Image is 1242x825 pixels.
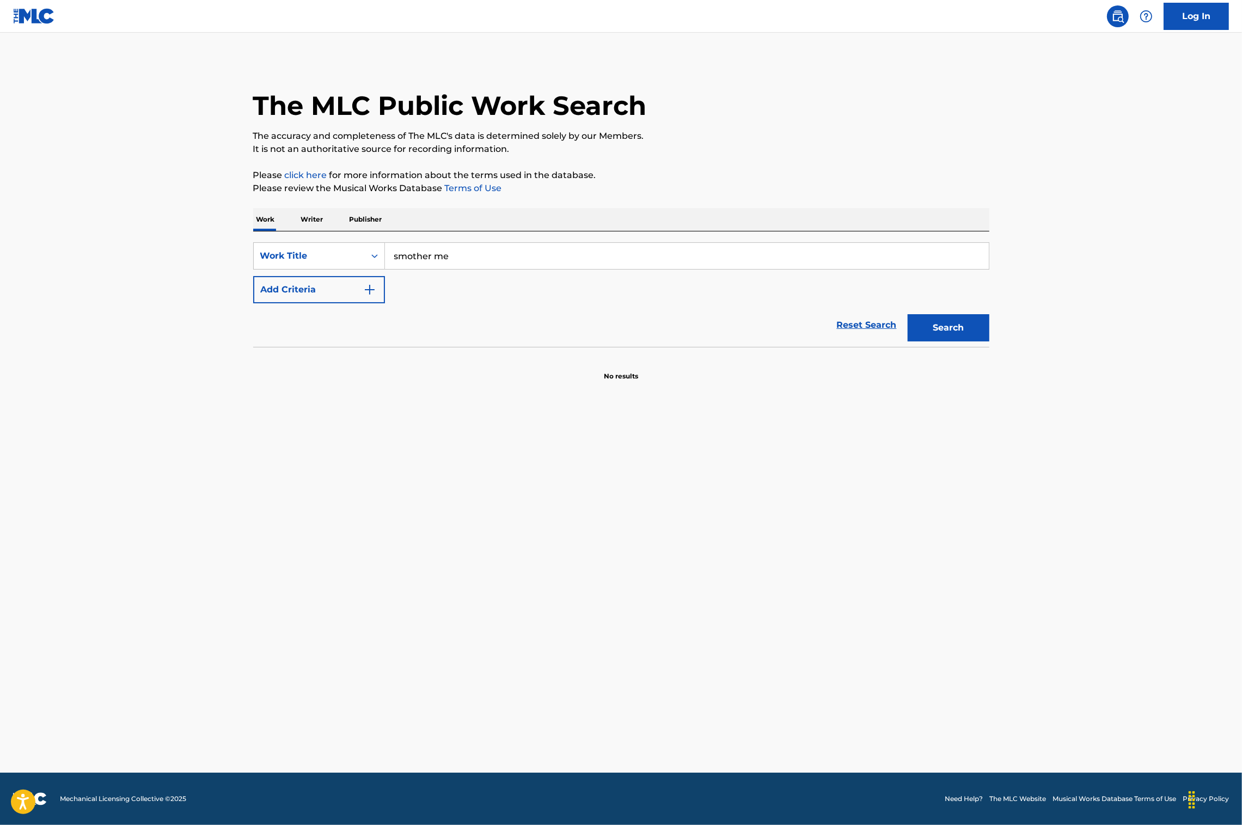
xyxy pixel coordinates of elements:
[1183,794,1229,804] a: Privacy Policy
[1188,773,1242,825] iframe: Chat Widget
[989,794,1046,804] a: The MLC Website
[260,249,358,262] div: Work Title
[253,276,385,303] button: Add Criteria
[298,208,327,231] p: Writer
[13,8,55,24] img: MLC Logo
[253,89,647,122] h1: The MLC Public Work Search
[1053,794,1176,804] a: Musical Works Database Terms of Use
[1164,3,1229,30] a: Log In
[253,208,278,231] p: Work
[253,143,989,156] p: It is not an authoritative source for recording information.
[908,314,989,341] button: Search
[253,242,989,347] form: Search Form
[285,170,327,180] a: click here
[253,169,989,182] p: Please for more information about the terms used in the database.
[945,794,983,804] a: Need Help?
[60,794,186,804] span: Mechanical Licensing Collective © 2025
[1135,5,1157,27] div: Help
[253,182,989,195] p: Please review the Musical Works Database
[604,358,638,381] p: No results
[1111,10,1124,23] img: search
[363,283,376,296] img: 9d2ae6d4665cec9f34b9.svg
[253,130,989,143] p: The accuracy and completeness of The MLC's data is determined solely by our Members.
[1107,5,1129,27] a: Public Search
[443,183,502,193] a: Terms of Use
[1140,10,1153,23] img: help
[1183,784,1201,816] div: Drag
[13,792,47,805] img: logo
[831,313,902,337] a: Reset Search
[346,208,386,231] p: Publisher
